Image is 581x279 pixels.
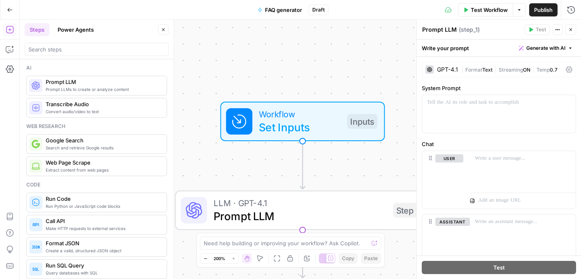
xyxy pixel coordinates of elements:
[46,167,160,173] span: Extract content from web pages
[46,136,160,144] span: Google Search
[46,203,160,209] span: Run Python or JavaScript code blocks
[526,44,565,52] span: Generate with AI
[422,214,463,272] div: assistant
[46,158,160,167] span: Web Page Scrape
[550,67,558,73] span: 0.7
[417,40,581,56] div: Write your prompt
[435,154,463,163] button: user
[214,208,386,224] span: Prompt LLM
[516,43,576,53] button: Generate with AI
[393,203,423,218] div: Step 1
[46,239,160,247] span: Format JSON
[422,151,463,209] div: user
[536,26,546,33] span: Test
[342,255,354,262] span: Copy
[46,86,160,93] span: Prompt LLMs to create or analyze content
[46,78,160,86] span: Prompt LLM
[493,263,505,272] span: Test
[53,23,99,36] button: Power Agents
[214,255,225,262] span: 200%
[465,67,482,73] span: Format
[25,23,49,36] button: Steps
[253,3,307,16] button: FAQ generator
[312,6,325,14] span: Draft
[46,247,160,254] span: Create a valid, structured JSON object
[493,65,499,73] span: |
[46,225,160,232] span: Make HTTP requests to external services
[175,102,430,141] div: WorkflowSet InputsInputs
[46,270,160,276] span: Query databases with SQL
[525,24,550,35] button: Test
[361,253,381,264] button: Paste
[482,67,493,73] span: Text
[26,181,167,188] div: Code
[259,119,340,135] span: Set Inputs
[259,107,340,121] span: Workflow
[46,261,160,270] span: Run SQL Query
[459,26,480,34] span: ( step_1 )
[28,45,165,53] input: Search steps
[471,6,508,14] span: Test Workflow
[26,64,167,72] div: Ai
[46,217,160,225] span: Call API
[422,261,576,274] button: Test
[499,67,523,73] span: Streaming
[530,65,537,73] span: |
[339,253,358,264] button: Copy
[364,255,378,262] span: Paste
[422,26,457,34] textarea: Prompt LLM
[265,6,302,14] span: FAQ generator
[537,67,550,73] span: Temp
[435,218,470,226] button: assistant
[46,108,160,115] span: Convert audio/video to text
[461,65,465,73] span: |
[300,230,305,278] g: Edge from step_1 to end
[26,123,167,130] div: Web research
[529,3,558,16] button: Publish
[46,100,160,108] span: Transcribe Audio
[214,196,386,209] span: LLM · GPT-4.1
[347,114,377,129] div: Inputs
[46,144,160,151] span: Search and retrieve Google results
[422,84,576,92] label: System Prompt
[523,67,530,73] span: ON
[534,6,553,14] span: Publish
[458,3,513,16] button: Test Workflow
[175,191,430,230] div: LLM · GPT-4.1Prompt LLMStep 1
[422,140,576,148] label: Chat
[437,67,458,72] div: GPT-4.1
[46,195,160,203] span: Run Code
[300,141,305,189] g: Edge from start to step_1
